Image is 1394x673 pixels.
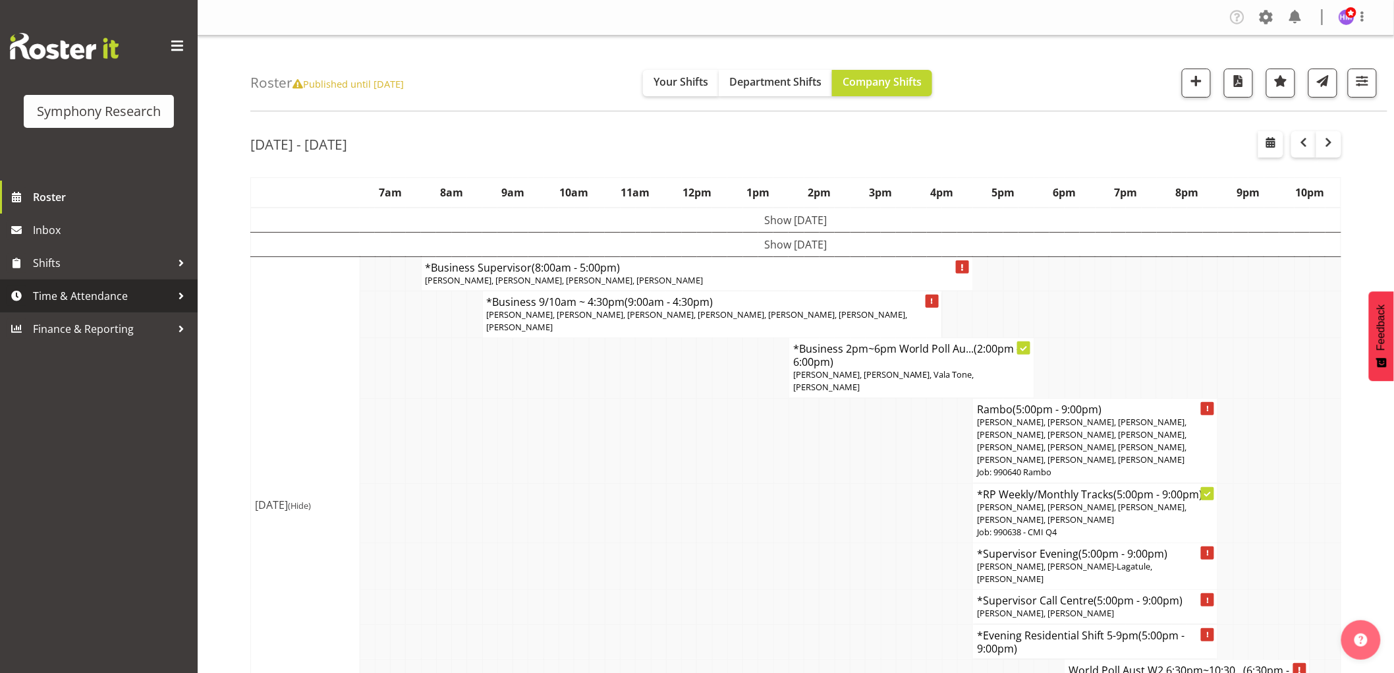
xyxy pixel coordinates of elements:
[1034,177,1096,208] th: 6pm
[33,220,191,240] span: Inbox
[1096,177,1157,208] th: 7pm
[793,342,1030,368] h4: *Business 2pm~6pm World Poll Au...
[293,77,404,90] span: Published until [DATE]
[977,607,1114,619] span: [PERSON_NAME], [PERSON_NAME]
[1258,131,1283,158] button: Select a specific date within the roster.
[977,416,1186,466] span: [PERSON_NAME], [PERSON_NAME], [PERSON_NAME], [PERSON_NAME], [PERSON_NAME], [PERSON_NAME], [PERSON...
[843,74,922,89] span: Company Shifts
[1113,487,1202,502] span: (5:00pm - 9:00pm)
[251,208,1341,233] td: Show [DATE]
[250,136,347,153] h2: [DATE] - [DATE]
[1078,546,1167,561] span: (5:00pm - 9:00pm)
[666,177,727,208] th: 12pm
[1376,305,1387,351] span: Feedback
[793,341,1020,369] span: (2:00pm - 6:00pm)
[1157,177,1218,208] th: 8pm
[625,295,713,309] span: (9:00am - 4:30pm)
[973,177,1034,208] th: 5pm
[977,594,1213,607] h4: *Supervisor Call Centre
[654,74,708,89] span: Your Shifts
[977,628,1185,656] span: (5:00pm - 9:00pm)
[421,177,482,208] th: 8am
[10,33,119,59] img: Rosterit website logo
[37,102,161,121] div: Symphony Research
[487,295,938,308] h4: *Business 9/10am ~ 4:30pm
[789,177,850,208] th: 2pm
[544,177,605,208] th: 10am
[793,368,974,393] span: [PERSON_NAME], [PERSON_NAME], Vala Tone, [PERSON_NAME]
[832,70,932,96] button: Company Shifts
[727,177,789,208] th: 1pm
[1279,177,1341,208] th: 10pm
[288,500,311,512] span: (Hide)
[1339,9,1354,25] img: hitesh-makan1261.jpg
[719,70,832,96] button: Department Shifts
[977,526,1213,539] p: Job: 990638 - CMI Q4
[605,177,666,208] th: 11am
[487,308,908,333] span: [PERSON_NAME], [PERSON_NAME], [PERSON_NAME], [PERSON_NAME], [PERSON_NAME], [PERSON_NAME], [PERSON...
[1218,177,1279,208] th: 9pm
[1369,291,1394,381] button: Feedback - Show survey
[1348,69,1377,98] button: Filter Shifts
[850,177,912,208] th: 3pm
[977,501,1186,525] span: [PERSON_NAME], [PERSON_NAME], [PERSON_NAME], [PERSON_NAME], [PERSON_NAME]
[33,286,171,306] span: Time & Attendance
[977,547,1213,560] h4: *Supervisor Evening
[977,403,1213,416] h4: Rambo
[33,187,191,207] span: Roster
[1308,69,1337,98] button: Send a list of all shifts for the selected filtered period to all rostered employees.
[1266,69,1295,98] button: Highlight an important date within the roster.
[977,466,1213,479] p: Job: 990640 Rambo
[912,177,973,208] th: 4pm
[33,253,171,273] span: Shifts
[426,274,704,286] span: [PERSON_NAME], [PERSON_NAME], [PERSON_NAME], [PERSON_NAME]
[643,70,719,96] button: Your Shifts
[977,488,1213,501] h4: *RP Weekly/Monthly Tracks
[360,177,421,208] th: 7am
[1013,402,1101,417] span: (5:00pm - 9:00pm)
[1224,69,1253,98] button: Download a PDF of the roster according to the set date range.
[250,75,404,90] h4: Roster
[426,261,969,274] h4: *Business Supervisor
[977,560,1152,585] span: [PERSON_NAME], [PERSON_NAME]-Lagatule, [PERSON_NAME]
[1182,69,1211,98] button: Add a new shift
[1354,633,1368,647] img: help-xxl-2.png
[33,319,171,339] span: Finance & Reporting
[1094,593,1183,608] span: (5:00pm - 9:00pm)
[482,177,544,208] th: 9am
[251,232,1341,256] td: Show [DATE]
[729,74,822,89] span: Department Shifts
[532,260,621,275] span: (8:00am - 5:00pm)
[977,629,1213,655] h4: *Evening Residential Shift 5-9pm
